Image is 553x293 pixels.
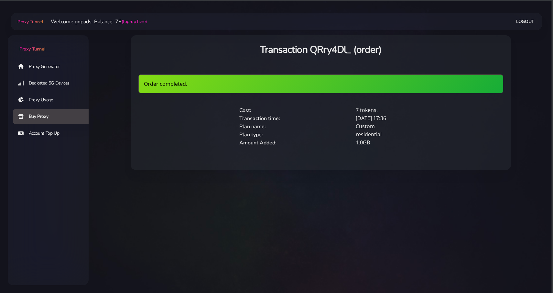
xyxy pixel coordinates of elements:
span: Proxy Tunnel [17,19,43,25]
div: [DATE] 17:36 [352,114,468,122]
div: 1.0GB [352,139,468,147]
div: Order completed. [138,74,503,93]
a: Proxy Tunnel [16,17,43,27]
a: Buy Proxy [13,109,94,124]
li: Welcome gnpads. Balance: 7$ [43,18,146,26]
a: (top-up here) [122,18,146,25]
div: 7 tokens. [352,106,468,114]
div: Custom [352,122,468,130]
span: Plan name: [239,123,266,130]
span: Transaction time: [239,115,280,122]
h3: Transaction QRry4Dl_ (order) [138,43,503,56]
a: Proxy Usage [13,93,94,107]
span: Amount Added: [239,139,276,146]
a: Proxy Generator [13,59,94,74]
span: Proxy Tunnel [19,46,45,52]
a: Logout [516,16,534,28]
iframe: Webchat Widget [516,256,545,285]
span: Plan type: [239,131,263,138]
a: Dedicated 5G Devices [13,76,94,91]
span: Cost: [239,107,251,114]
a: Account Top Up [13,126,94,141]
div: residential [352,130,468,139]
a: Proxy Tunnel [8,35,89,52]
